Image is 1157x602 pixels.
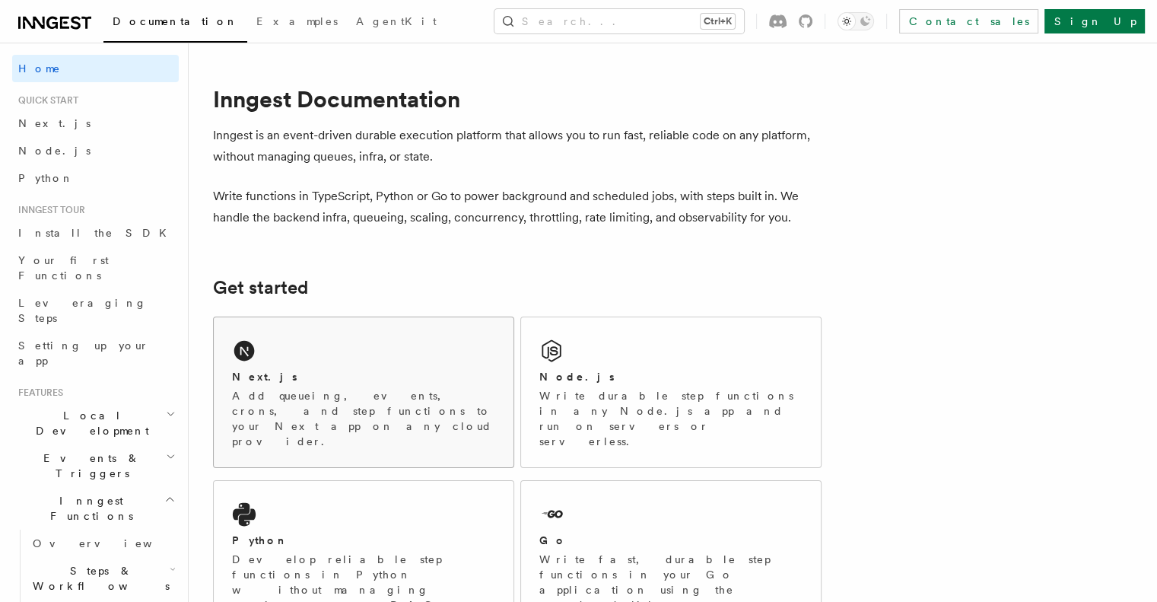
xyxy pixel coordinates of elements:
span: Quick start [12,94,78,107]
a: Node.js [12,137,179,164]
a: Overview [27,530,179,557]
span: Features [12,387,63,399]
button: Toggle dark mode [838,12,874,30]
a: Your first Functions [12,247,179,289]
a: Examples [247,5,347,41]
span: AgentKit [356,15,437,27]
span: Events & Triggers [12,451,166,481]
h1: Inngest Documentation [213,85,822,113]
a: Get started [213,277,308,298]
h2: Node.js [539,369,615,384]
p: Add queueing, events, crons, and step functions to your Next app on any cloud provider. [232,388,495,449]
a: Documentation [103,5,247,43]
span: Examples [256,15,338,27]
a: Next.js [12,110,179,137]
p: Write functions in TypeScript, Python or Go to power background and scheduled jobs, with steps bu... [213,186,822,228]
a: Install the SDK [12,219,179,247]
button: Inngest Functions [12,487,179,530]
span: Node.js [18,145,91,157]
a: Home [12,55,179,82]
button: Search...Ctrl+K [494,9,744,33]
p: Write durable step functions in any Node.js app and run on servers or serverless. [539,388,803,449]
span: Setting up your app [18,339,149,367]
button: Events & Triggers [12,444,179,487]
span: Next.js [18,117,91,129]
button: Local Development [12,402,179,444]
span: Local Development [12,408,166,438]
span: Home [18,61,61,76]
kbd: Ctrl+K [701,14,735,29]
h2: Next.js [232,369,297,384]
a: Leveraging Steps [12,289,179,332]
span: Your first Functions [18,254,109,282]
a: Next.jsAdd queueing, events, crons, and step functions to your Next app on any cloud provider. [213,317,514,468]
span: Overview [33,537,189,549]
span: Inngest Functions [12,493,164,524]
span: Install the SDK [18,227,176,239]
span: Steps & Workflows [27,563,170,594]
button: Steps & Workflows [27,557,179,600]
span: Documentation [113,15,238,27]
p: Inngest is an event-driven durable execution platform that allows you to run fast, reliable code ... [213,125,822,167]
a: Contact sales [899,9,1038,33]
span: Inngest tour [12,204,85,216]
a: Python [12,164,179,192]
h2: Python [232,533,288,548]
h2: Go [539,533,567,548]
a: Setting up your app [12,332,179,374]
span: Leveraging Steps [18,297,147,324]
a: AgentKit [347,5,446,41]
a: Sign Up [1044,9,1145,33]
a: Node.jsWrite durable step functions in any Node.js app and run on servers or serverless. [520,317,822,468]
span: Python [18,172,74,184]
